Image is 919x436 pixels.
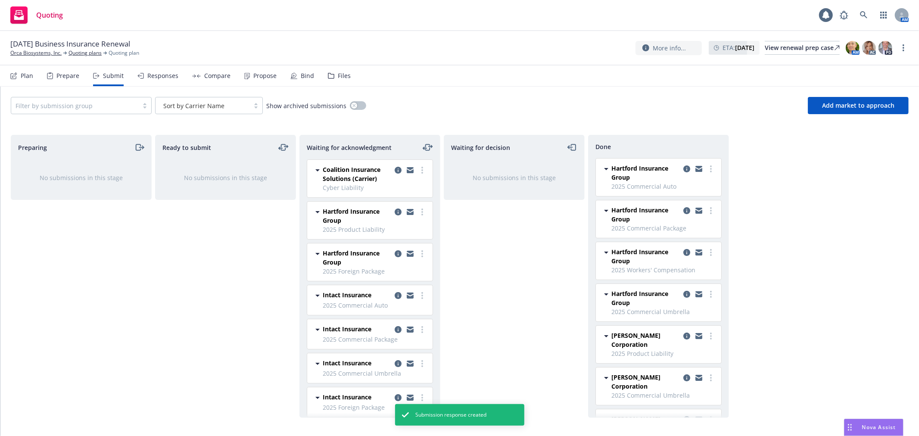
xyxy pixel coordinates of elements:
[682,247,692,258] a: copy logging email
[393,249,403,259] a: copy logging email
[706,289,716,299] a: more
[393,165,403,175] a: copy logging email
[417,392,427,403] a: more
[7,3,66,27] a: Quoting
[278,142,289,153] a: moveLeftRight
[103,72,124,79] div: Submit
[301,72,314,79] div: Bind
[417,290,427,301] a: more
[169,173,282,182] div: No submissions in this stage
[393,392,403,403] a: copy logging email
[611,247,680,265] span: Hartford Insurance Group
[611,224,716,233] span: 2025 Commercial Package
[204,72,231,79] div: Compare
[134,142,144,153] a: moveRight
[706,164,716,174] a: more
[323,225,427,234] span: 2025 Product Liability
[862,41,876,55] img: photo
[323,358,371,367] span: Intact Insurance
[611,289,680,307] span: Hartford Insurance Group
[706,331,716,341] a: more
[611,182,716,191] span: 2025 Commercial Auto
[266,101,346,110] span: Show archived submissions
[611,331,680,349] span: [PERSON_NAME] Corporation
[323,165,391,183] span: Coalition Insurance Solutions (Carrier)
[694,164,704,174] a: copy logging email
[10,49,62,57] a: Orca Biosystems, Inc.
[323,369,427,378] span: 2025 Commercial Umbrella
[417,324,427,335] a: more
[147,72,178,79] div: Responses
[423,142,433,153] a: moveLeftRight
[611,265,716,274] span: 2025 Workers' Compensation
[808,97,909,114] button: Add market to approach
[846,41,860,55] img: photo
[109,49,139,57] span: Quoting plan
[694,206,704,216] a: copy logging email
[393,358,403,369] a: copy logging email
[162,143,211,152] span: Ready to submit
[323,324,371,333] span: Intact Insurance
[56,72,79,79] div: Prepare
[879,41,892,55] img: photo
[393,324,403,335] a: copy logging email
[611,349,716,358] span: 2025 Product Liability
[694,289,704,299] a: copy logging email
[405,249,415,259] a: copy logging email
[567,142,577,153] a: moveLeft
[706,247,716,258] a: more
[611,391,716,400] span: 2025 Commercial Umbrella
[307,143,392,152] span: Waiting for acknowledgment
[323,183,427,192] span: Cyber Liability
[636,41,702,55] button: More info...
[323,207,391,225] span: Hartford Insurance Group
[338,72,351,79] div: Files
[69,49,102,57] a: Quoting plans
[323,290,371,299] span: Intact Insurance
[405,324,415,335] a: copy logging email
[653,44,686,53] span: More info...
[253,72,277,79] div: Propose
[451,143,510,152] span: Waiting for decision
[10,39,130,49] span: [DATE] Business Insurance Renewal
[417,165,427,175] a: more
[682,331,692,341] a: copy logging email
[323,249,391,267] span: Hartford Insurance Group
[706,206,716,216] a: more
[595,142,611,151] span: Done
[706,373,716,383] a: more
[611,164,680,182] span: Hartford Insurance Group
[405,290,415,301] a: copy logging email
[682,289,692,299] a: copy logging email
[822,101,894,109] span: Add market to approach
[393,207,403,217] a: copy logging email
[405,358,415,369] a: copy logging email
[323,301,427,310] span: 2025 Commercial Auto
[611,206,680,224] span: Hartford Insurance Group
[694,331,704,341] a: copy logging email
[417,358,427,369] a: more
[21,72,33,79] div: Plan
[835,6,853,24] a: Report a Bug
[163,101,224,110] span: Sort by Carrier Name
[405,207,415,217] a: copy logging email
[723,43,754,52] span: ETA :
[611,373,680,391] span: [PERSON_NAME] Corporation
[765,41,840,55] a: View renewal prep case
[405,165,415,175] a: copy logging email
[25,173,137,182] div: No submissions in this stage
[735,44,754,52] strong: [DATE]
[160,101,245,110] span: Sort by Carrier Name
[682,164,692,174] a: copy logging email
[855,6,872,24] a: Search
[416,411,487,419] span: Submission response created
[458,173,570,182] div: No submissions in this stage
[323,335,427,344] span: 2025 Commercial Package
[682,206,692,216] a: copy logging email
[682,373,692,383] a: copy logging email
[862,424,896,431] span: Nova Assist
[393,290,403,301] a: copy logging email
[611,307,716,316] span: 2025 Commercial Umbrella
[323,392,371,402] span: Intact Insurance
[323,267,427,276] span: 2025 Foreign Package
